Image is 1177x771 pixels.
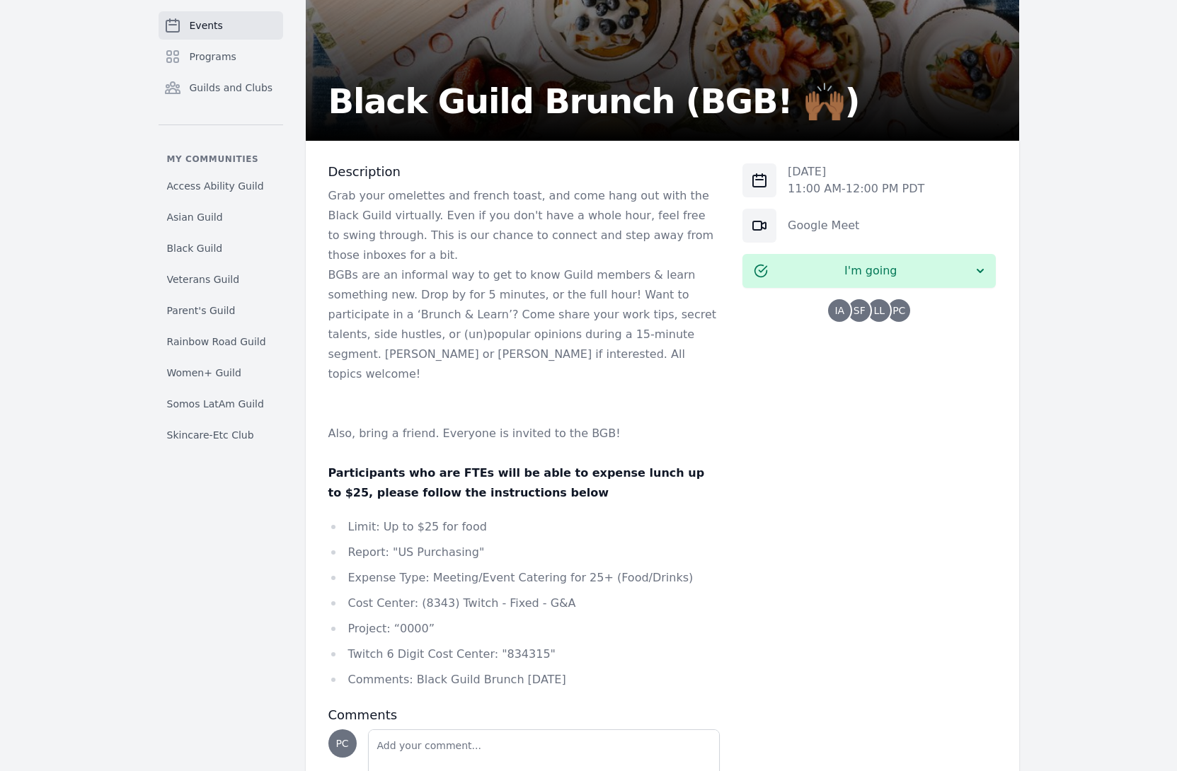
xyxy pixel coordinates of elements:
[159,298,283,323] a: Parent's Guild
[328,466,705,499] strong: Participants who are FTEs will be able to expense lunch up to $25, please follow the instructions...
[742,254,996,288] button: I'm going
[167,210,223,224] span: Asian Guild
[167,272,240,286] span: Veterans Guild
[328,424,720,444] p: Also, bring a friend. Everyone is invited to the BGB!
[159,267,283,292] a: Veterans Guild
[854,306,866,315] span: SF
[167,303,236,318] span: Parent's Guild
[190,81,273,95] span: Guilds and Clubs
[768,262,973,279] span: I'm going
[159,329,283,354] a: Rainbow Road Guild
[834,306,844,315] span: IA
[788,180,924,197] p: 11:00 AM - 12:00 PM PDT
[328,568,720,588] li: Expense Type: Meeting/Event Catering for 25+ (Food/Drinks)
[167,397,264,411] span: Somos LatAm Guild
[788,219,859,232] a: Google Meet
[159,391,283,417] a: Somos LatAm Guild
[328,707,720,724] h3: Comments
[328,265,720,384] p: BGBs are an informal way to get to know Guild members & learn something new. Drop by for 5 minute...
[892,306,905,315] span: PC
[335,738,348,748] span: PC
[159,422,283,448] a: Skincare-Etc Club
[167,428,254,442] span: Skincare-Etc Club
[167,179,264,193] span: Access Ability Guild
[159,74,283,102] a: Guilds and Clubs
[159,42,283,71] a: Programs
[328,619,720,639] li: Project: “0000”
[328,593,720,613] li: Cost Center: (8343) Twitch - Fixed - G&A
[159,153,283,165] p: My communities
[328,517,720,537] li: Limit: Up to $25 for food
[328,543,720,562] li: Report: "US Purchasing"
[873,306,885,315] span: LL
[159,11,283,40] a: Events
[159,11,283,448] nav: Sidebar
[328,84,860,118] h2: Black Guild Brunch (BGB! 🙌🏾)
[328,163,720,180] h3: Description
[190,18,223,33] span: Events
[159,360,283,385] a: Women+ Guild
[167,241,223,255] span: Black Guild
[159,204,283,230] a: Asian Guild
[190,50,236,64] span: Programs
[328,186,720,265] p: Grab your omelettes and french toast, and come hang out with the Black Guild virtually. Even if y...
[167,335,266,349] span: Rainbow Road Guild
[328,644,720,664] li: Twitch 6 Digit Cost Center: "834315"
[788,163,924,180] p: [DATE]
[159,236,283,261] a: Black Guild
[159,173,283,199] a: Access Ability Guild
[328,670,720,690] li: Comments: Black Guild Brunch [DATE]
[167,366,241,380] span: Women+ Guild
